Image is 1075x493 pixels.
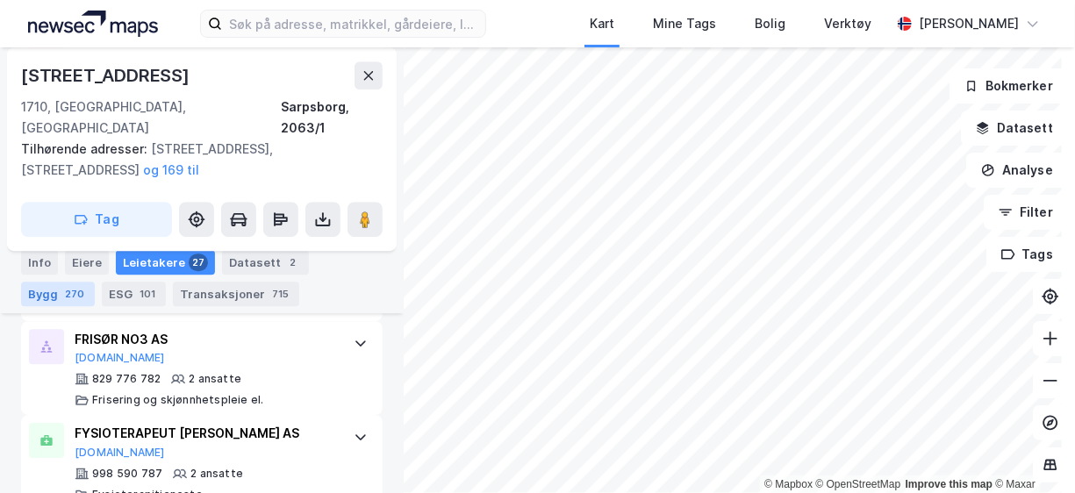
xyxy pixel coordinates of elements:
[919,13,1019,34] div: [PERSON_NAME]
[281,96,383,139] div: Sarpsborg, 2063/1
[136,286,159,304] div: 101
[102,282,166,307] div: ESG
[961,111,1068,146] button: Datasett
[21,141,151,156] span: Tilhørende adresser:
[189,254,208,272] div: 27
[75,446,165,460] button: [DOMAIN_NAME]
[116,251,215,275] div: Leietakere
[755,13,785,34] div: Bolig
[65,251,109,275] div: Eiere
[21,139,369,181] div: [STREET_ADDRESS], [STREET_ADDRESS]
[950,68,1068,104] button: Bokmerker
[222,11,485,37] input: Søk på adresse, matrikkel, gårdeiere, leietakere eller personer
[21,96,281,139] div: 1710, [GEOGRAPHIC_DATA], [GEOGRAPHIC_DATA]
[906,478,993,490] a: Improve this map
[222,251,309,275] div: Datasett
[269,286,292,304] div: 715
[21,61,193,89] div: [STREET_ADDRESS]
[75,423,336,444] div: FYSIOTERAPEUT [PERSON_NAME] AS
[764,478,813,490] a: Mapbox
[61,286,88,304] div: 270
[986,237,1068,272] button: Tags
[92,393,263,407] div: Frisering og skjønnhetspleie el.
[189,372,241,386] div: 2 ansatte
[21,282,95,307] div: Bygg
[92,372,161,386] div: 829 776 782
[987,409,1075,493] iframe: Chat Widget
[173,282,299,307] div: Transaksjoner
[824,13,871,34] div: Verktøy
[284,254,302,272] div: 2
[75,351,165,365] button: [DOMAIN_NAME]
[75,329,336,350] div: FRISØR NO3 AS
[987,409,1075,493] div: Kontrollprogram for chat
[92,467,162,481] div: 998 590 787
[21,251,58,275] div: Info
[190,467,243,481] div: 2 ansatte
[816,478,901,490] a: OpenStreetMap
[653,13,716,34] div: Mine Tags
[984,195,1068,230] button: Filter
[590,13,614,34] div: Kart
[966,153,1068,188] button: Analyse
[28,11,158,37] img: logo.a4113a55bc3d86da70a041830d287a7e.svg
[21,202,172,237] button: Tag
